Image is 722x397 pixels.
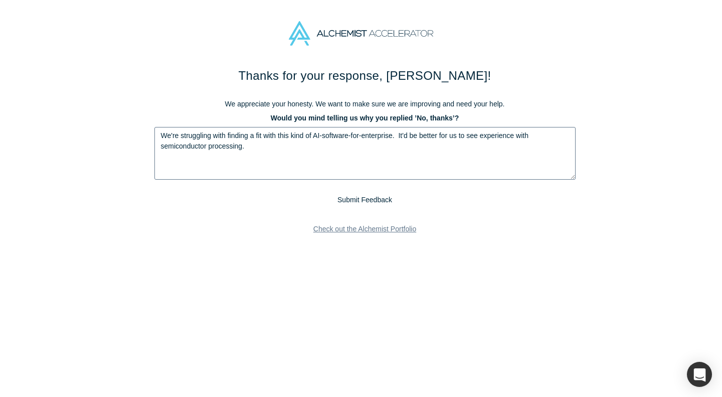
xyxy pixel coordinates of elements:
[271,114,459,122] b: Would you mind telling us why you replied ’No, thanks’?
[154,127,576,180] textarea: We're struggling with finding a fit with this kind of AI-software-for-enterprise. It'd be better ...
[289,21,433,46] img: Alchemist Accelerator Logo
[154,99,576,109] p: We appreciate your honesty. We want to make sure we are improving and need your help.
[154,67,576,85] h1: Thanks for your response, [PERSON_NAME]!
[334,194,396,206] button: Submit Feedback
[306,220,424,238] a: Check out the Alchemist Portfolio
